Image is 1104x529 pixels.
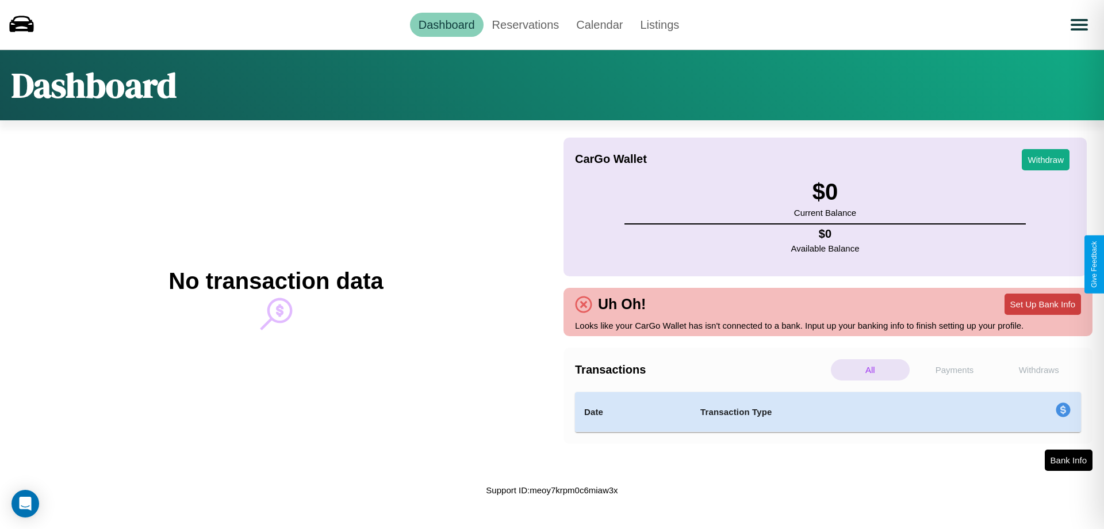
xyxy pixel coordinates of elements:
h4: $ 0 [791,227,860,241]
h1: Dashboard [11,62,177,109]
h4: Uh Oh! [592,296,651,313]
a: Reservations [484,13,568,37]
p: All [831,359,910,380]
button: Set Up Bank Info [1005,294,1081,315]
button: Bank Info [1045,450,1092,471]
h4: Date [584,405,682,419]
a: Dashboard [410,13,484,37]
a: Calendar [568,13,631,37]
h4: Transactions [575,363,828,376]
h4: CarGo Wallet [575,153,647,166]
h2: No transaction data [168,268,383,294]
div: Give Feedback [1090,241,1098,288]
div: Open Intercom Messenger [11,490,39,517]
h3: $ 0 [794,179,856,205]
table: simple table [575,392,1081,432]
p: Withdraws [999,359,1078,380]
p: Support ID: meoy7krpm0c6miaw3x [486,482,618,498]
p: Payments [915,359,994,380]
p: Available Balance [791,241,860,256]
p: Looks like your CarGo Wallet has isn't connected to a bank. Input up your banking info to finish ... [575,318,1081,333]
a: Listings [631,13,688,37]
button: Open menu [1063,9,1095,41]
button: Withdraw [1022,149,1069,170]
p: Current Balance [794,205,856,220]
h4: Transaction Type [700,405,961,419]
